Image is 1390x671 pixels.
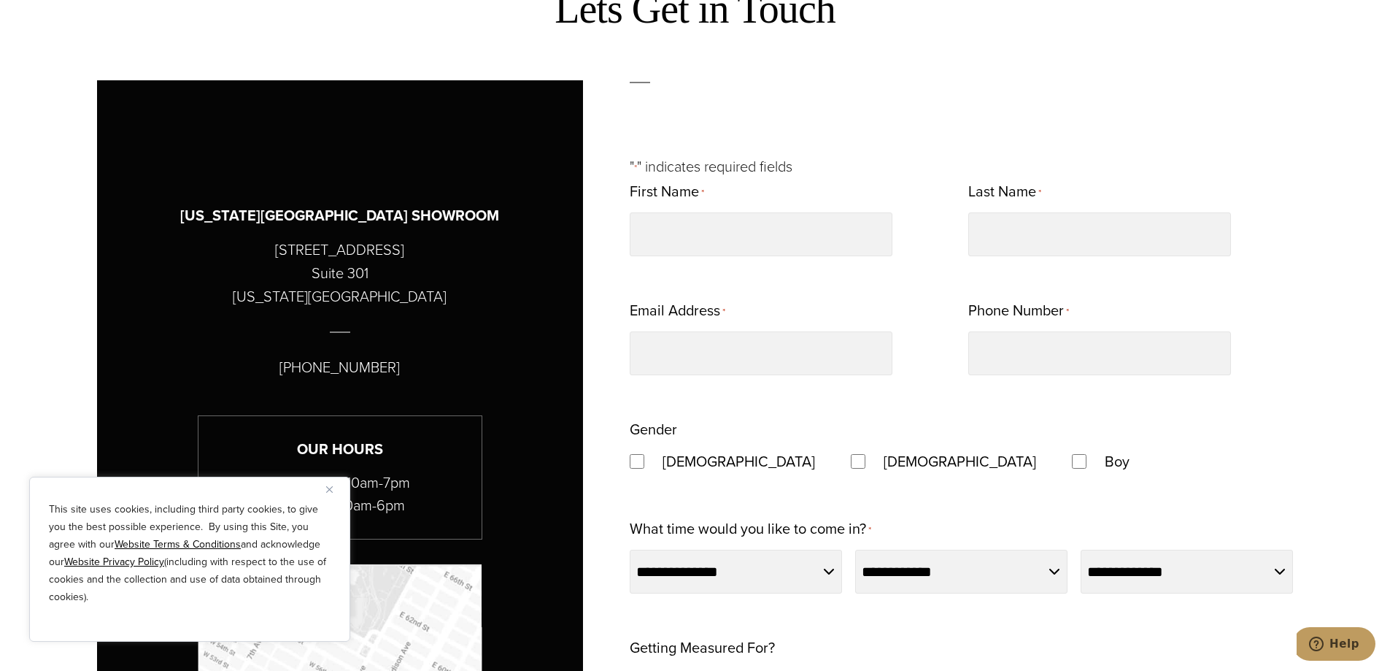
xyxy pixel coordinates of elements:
iframe: Opens a widget where you can chat to one of our agents [1297,627,1375,664]
p: [PHONE_NUMBER] [279,356,400,379]
p: [STREET_ADDRESS] Suite 301 [US_STATE][GEOGRAPHIC_DATA] [233,238,447,308]
label: Boy [1090,448,1144,475]
label: [DEMOGRAPHIC_DATA] [869,448,1051,475]
p: " " indicates required fields [630,155,1293,178]
label: Phone Number [968,297,1069,326]
label: [DEMOGRAPHIC_DATA] [648,448,830,475]
label: First Name [630,178,704,207]
legend: Getting Measured For? [630,634,775,661]
legend: Gender [630,416,677,442]
a: Website Terms & Conditions [115,537,241,552]
label: Last Name [968,178,1041,207]
img: Close [326,486,333,493]
p: Mon-[DATE] 10am-7pm Sat & Sun 10am-6pm [198,472,482,517]
a: Website Privacy Policy [64,554,164,570]
h3: [US_STATE][GEOGRAPHIC_DATA] SHOWROOM [180,204,499,227]
button: Close [326,480,344,498]
p: This site uses cookies, including third party cookies, to give you the best possible experience. ... [49,501,331,606]
label: What time would you like to come in? [630,515,871,544]
label: Email Address [630,297,725,326]
h3: Our Hours [198,438,482,461]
